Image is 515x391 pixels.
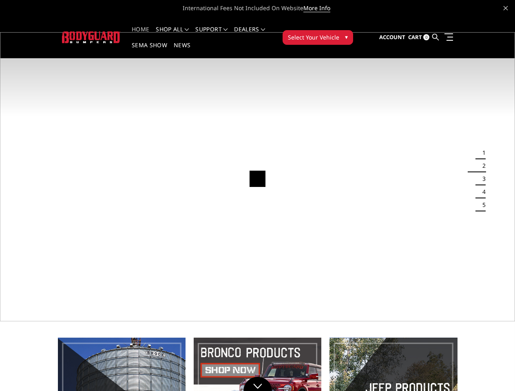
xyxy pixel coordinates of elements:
[408,26,429,48] a: Cart 0
[345,33,348,41] span: ▾
[477,146,486,159] button: 1 of 5
[408,33,422,41] span: Cart
[379,33,405,41] span: Account
[132,26,149,42] a: Home
[303,4,330,12] a: More Info
[477,172,486,185] button: 3 of 5
[288,33,339,42] span: Select Your Vehicle
[379,26,405,48] a: Account
[234,26,265,42] a: Dealers
[174,42,190,58] a: News
[477,198,486,211] button: 5 of 5
[477,159,486,172] button: 2 of 5
[62,31,120,43] img: BODYGUARD BUMPERS
[283,30,353,45] button: Select Your Vehicle
[156,26,189,42] a: shop all
[423,34,429,40] span: 0
[195,26,228,42] a: Support
[132,42,167,58] a: SEMA Show
[477,185,486,198] button: 4 of 5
